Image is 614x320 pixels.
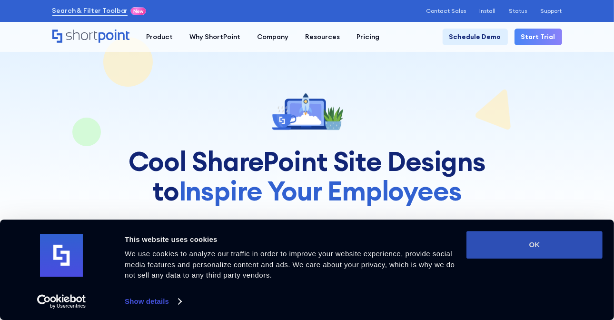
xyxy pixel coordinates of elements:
[305,32,340,42] div: Resources
[52,6,128,16] a: Search & Filter Toolbar
[509,8,527,14] a: Status
[40,234,83,277] img: logo
[189,32,240,42] div: Why ShortPoint
[541,8,562,14] a: Support
[466,231,603,259] button: OK
[249,29,297,45] a: Company
[119,147,495,205] h1: Cool SharePoint Site Designs to
[52,30,130,44] a: Home
[125,234,456,245] div: This website uses cookies
[257,32,288,42] div: Company
[181,29,249,45] a: Why ShortPoint
[348,29,388,45] a: Pricing
[146,32,173,42] div: Product
[357,32,379,42] div: Pricing
[443,210,614,320] iframe: Chat Widget
[20,294,103,309] a: Usercentrics Cookiebot - opens in a new window
[426,8,466,14] a: Contact Sales
[179,174,462,208] span: Inspire Your Employees
[480,8,496,14] a: Install
[125,294,181,309] a: Show details
[138,29,181,45] a: Product
[125,250,455,279] span: We use cookies to analyze our traffic in order to improve your website experience, provide social...
[297,29,348,45] a: Resources
[443,29,508,45] a: Schedule Demo
[515,29,562,45] a: Start Trial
